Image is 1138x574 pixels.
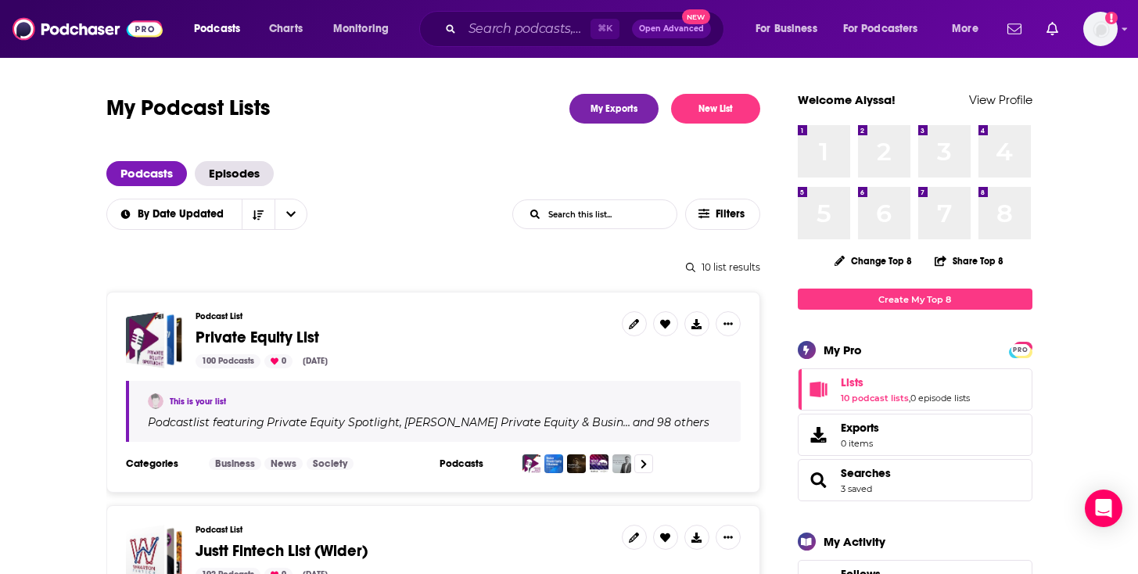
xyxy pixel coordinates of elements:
[196,354,260,368] div: 100 Podcasts
[756,18,817,40] span: For Business
[798,459,1032,501] span: Searches
[404,416,630,429] h4: [PERSON_NAME] Private Equity & Busin…
[841,483,872,494] a: 3 saved
[196,329,319,346] a: Private Equity List
[1083,12,1118,46] button: Show profile menu
[798,414,1032,456] a: Exports
[183,16,260,41] button: open menu
[307,457,354,470] a: Society
[612,454,631,473] img: Private Equity Fast Pitch
[803,469,835,491] a: Searches
[590,454,608,473] img: Private Equity Talks
[685,199,760,230] button: Filters
[745,16,837,41] button: open menu
[1011,344,1030,356] span: PRO
[434,11,739,47] div: Search podcasts, credits, & more...
[682,9,710,24] span: New
[952,18,978,40] span: More
[196,543,368,560] a: Justt Fintech List (Wider)
[106,161,187,186] a: Podcasts
[148,415,722,429] div: Podcast list featuring
[841,466,891,480] a: Searches
[544,454,563,473] img: Becker Private Equity & Business Podcast
[296,354,334,368] div: [DATE]
[803,378,835,400] a: Lists
[440,457,510,470] h3: Podcasts
[462,16,591,41] input: Search podcasts, credits, & more...
[195,161,274,186] a: Episodes
[138,209,229,220] span: By Date Updated
[798,368,1032,411] span: Lists
[824,343,862,357] div: My Pro
[934,246,1004,276] button: Share Top 8
[264,354,293,368] div: 0
[106,199,307,230] h2: Choose List sort
[824,534,885,549] div: My Activity
[841,375,863,389] span: Lists
[843,18,918,40] span: For Podcasters
[106,94,271,124] h1: My Podcast Lists
[833,16,941,41] button: open menu
[1083,12,1118,46] img: User Profile
[798,92,896,107] a: Welcome Alyssa!
[671,94,760,124] button: New List
[264,457,303,470] a: News
[909,393,910,404] span: ,
[941,16,998,41] button: open menu
[106,209,242,220] button: open menu
[1083,12,1118,46] span: Logged in as AlyssaScarpaci
[841,375,970,389] a: Lists
[522,454,541,473] img: Private Equity Spotlight
[798,289,1032,310] a: Create My Top 8
[1011,343,1030,355] a: PRO
[13,14,163,44] img: Podchaser - Follow, Share and Rate Podcasts
[259,16,312,41] a: Charts
[841,393,909,404] a: 10 podcast lists
[1105,12,1118,24] svg: Add a profile image
[333,18,389,40] span: Monitoring
[196,525,609,535] h3: Podcast List
[632,20,711,38] button: Open AdvancedNew
[264,416,400,429] a: Private Equity Spotlight
[1085,490,1122,527] div: Open Intercom Messenger
[196,311,609,321] h3: Podcast List
[322,16,409,41] button: open menu
[267,416,400,429] h4: Private Equity Spotlight
[242,199,275,229] button: Sort Direction
[803,424,835,446] span: Exports
[126,457,196,470] h3: Categories
[148,393,163,409] img: Alyssa
[841,421,879,435] span: Exports
[209,457,261,470] a: Business
[106,261,760,273] div: 10 list results
[716,311,741,336] button: Show More Button
[591,19,619,39] span: ⌘ K
[1001,16,1028,42] a: Show notifications dropdown
[716,209,747,220] span: Filters
[910,393,970,404] a: 0 episode lists
[969,92,1032,107] a: View Profile
[569,94,659,124] a: My Exports
[269,18,303,40] span: Charts
[716,525,741,550] button: Show More Button
[1040,16,1064,42] a: Show notifications dropdown
[633,415,709,429] p: and 98 others
[400,415,402,429] span: ,
[639,25,704,33] span: Open Advanced
[275,199,307,229] button: open menu
[126,311,183,368] a: Private Equity List
[841,438,879,449] span: 0 items
[567,454,586,473] img: NextWave Private Equity
[170,396,226,407] a: This is your list
[194,18,240,40] span: Podcasts
[402,416,630,429] a: [PERSON_NAME] Private Equity & Busin…
[196,328,319,347] span: Private Equity List
[196,541,368,561] span: Justt Fintech List (Wider)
